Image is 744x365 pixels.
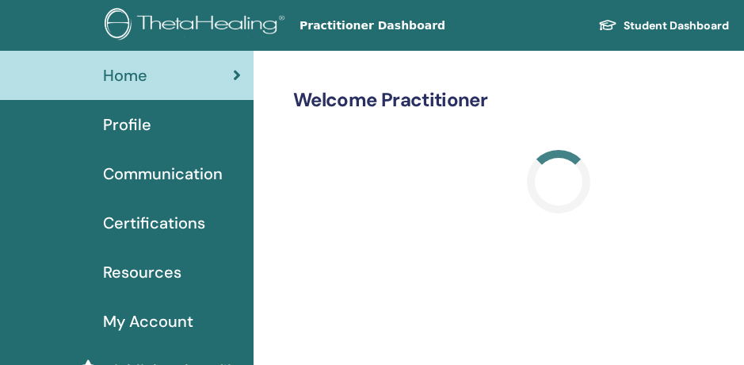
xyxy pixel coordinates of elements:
[300,17,537,34] span: Practitioner Dashboard
[103,309,193,333] span: My Account
[586,11,742,40] a: Student Dashboard
[598,18,617,32] img: graduation-cap-white.svg
[103,162,223,186] span: Communication
[103,113,151,136] span: Profile
[103,211,205,235] span: Certifications
[103,63,147,87] span: Home
[103,260,181,284] span: Resources
[105,8,290,44] img: logo.png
